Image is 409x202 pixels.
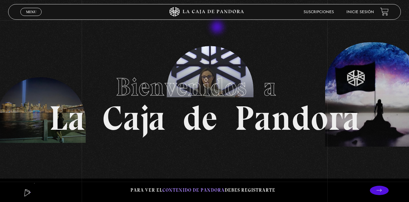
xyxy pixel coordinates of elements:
[162,187,225,193] span: contenido de Pandora
[304,10,334,14] a: Suscripciones
[24,15,38,20] span: Cerrar
[346,10,374,14] a: Inicie sesión
[49,67,360,135] h1: La Caja de Pandora
[116,72,294,102] span: Bienvenidos a
[380,8,389,16] a: View your shopping cart
[26,10,36,14] span: Menu
[130,186,275,194] p: Para ver el debes registrarte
